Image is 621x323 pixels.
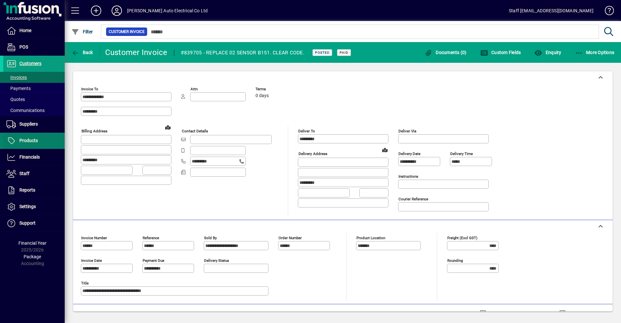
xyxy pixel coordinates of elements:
mat-label: Deliver To [298,129,315,133]
span: Back [71,50,93,55]
mat-label: Freight (excl GST) [447,236,477,240]
mat-label: Sold by [204,236,217,240]
a: Communications [3,105,65,116]
mat-label: Reference [143,236,159,240]
a: Reports [3,182,65,198]
button: Documents (0) [423,47,468,58]
mat-label: Rounding [447,258,463,263]
span: Customer Invoice [109,28,145,35]
a: View on map [380,145,390,155]
span: 0 days [256,93,269,98]
mat-label: Delivery status [204,258,229,263]
span: Quotes [6,97,25,102]
mat-label: Attn [191,87,198,91]
button: Back [70,47,95,58]
span: Reports [19,187,35,193]
button: Filter [70,26,95,38]
a: Settings [3,199,65,215]
mat-label: Delivery time [450,151,473,156]
a: Support [3,215,65,231]
a: Financials [3,149,65,165]
a: Home [3,23,65,39]
mat-label: Title [81,281,89,285]
a: Payments [3,83,65,94]
span: Enquiry [534,50,561,55]
button: More Options [573,47,616,58]
span: Financial Year [18,240,47,246]
div: Staff [EMAIL_ADDRESS][DOMAIN_NAME] [509,6,594,16]
span: Support [19,220,36,226]
button: Add [86,5,106,17]
div: Customer Invoice [105,47,168,58]
span: Terms [256,87,294,91]
span: Financials [19,154,40,160]
span: Settings [19,204,36,209]
mat-label: Deliver via [398,129,416,133]
a: Products [3,133,65,149]
span: Products [19,138,38,143]
mat-label: Invoice date [81,258,102,263]
button: Custom Fields [479,47,523,58]
span: Communications [6,108,45,113]
span: Custom Fields [480,50,521,55]
span: Customers [19,61,41,66]
a: Suppliers [3,116,65,132]
mat-label: Delivery date [398,151,420,156]
mat-label: Payment due [143,258,164,263]
a: Staff [3,166,65,182]
div: [PERSON_NAME] Auto Electrical Co Ltd [127,6,208,16]
mat-label: Order number [278,236,302,240]
span: Documents (0) [425,50,467,55]
span: Package [24,254,41,259]
button: Profile [106,5,127,17]
button: Enquiry [533,47,563,58]
label: Show Cost/Profit [567,310,605,317]
mat-label: Instructions [398,174,418,179]
span: Home [19,28,31,33]
a: Knowledge Base [600,1,613,22]
span: Filter [71,29,93,34]
mat-label: Invoice To [81,87,98,91]
a: Quotes [3,94,65,105]
a: Invoices [3,72,65,83]
a: POS [3,39,65,55]
span: POS [19,44,28,50]
span: Invoices [6,75,27,80]
mat-label: Product location [356,236,385,240]
span: Posted [315,50,330,55]
span: Staff [19,171,29,176]
span: Payments [6,86,31,91]
app-page-header-button: Back [65,47,100,58]
a: View on map [163,122,173,132]
span: Suppliers [19,121,38,127]
mat-label: Courier Reference [398,197,428,201]
mat-label: Invoice number [81,236,107,240]
div: #839705 - REPLACE 02 SENSOR B151. CLEAR CODE. [181,48,304,58]
span: Paid [340,50,348,55]
span: More Options [575,50,615,55]
label: Show Line Volumes/Weights [487,310,548,317]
